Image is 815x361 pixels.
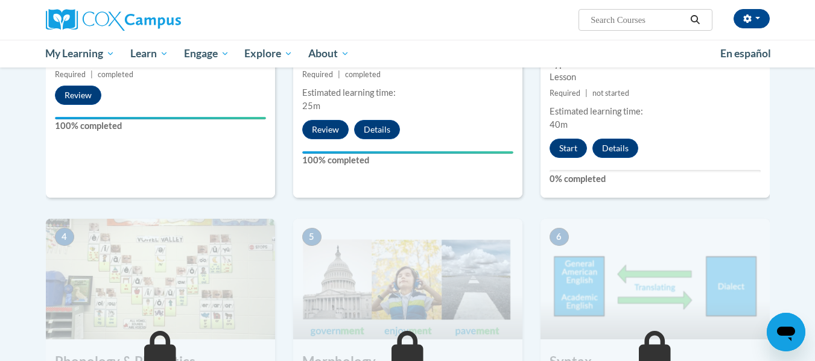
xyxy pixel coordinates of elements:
span: Learn [130,46,168,61]
div: Your progress [302,151,513,154]
button: Start [550,139,587,158]
img: Course Image [46,219,275,339]
span: 25m [302,101,320,111]
span: 6 [550,228,569,246]
span: 40m [550,119,568,130]
span: Required [55,70,86,79]
button: Details [354,120,400,139]
span: completed [345,70,381,79]
span: 4 [55,228,74,246]
span: | [585,89,588,98]
img: Cox Campus [46,9,181,31]
a: Cox Campus [46,9,275,31]
span: Required [550,89,580,98]
a: About [300,40,357,67]
span: En español [720,47,771,60]
div: Main menu [28,40,788,67]
span: | [338,70,340,79]
a: Engage [176,40,237,67]
button: Details [592,139,638,158]
a: Learn [122,40,176,67]
img: Course Image [293,219,522,339]
button: Search [686,13,704,27]
button: Account Settings [734,9,770,28]
label: 100% completed [302,154,513,167]
a: En español [712,41,779,66]
iframe: Button to launch messaging window [767,313,805,351]
span: Engage [184,46,229,61]
span: not started [592,89,629,98]
div: Estimated learning time: [302,86,513,99]
span: completed [98,70,133,79]
span: 5 [302,228,322,246]
div: Your progress [55,117,266,119]
img: Course Image [541,219,770,339]
button: Review [302,120,349,139]
span: Explore [244,46,293,61]
span: About [308,46,349,61]
span: | [90,70,93,79]
div: Lesson [550,71,761,84]
span: Required [302,70,333,79]
a: Explore [236,40,300,67]
input: Search Courses [589,13,686,27]
label: 100% completed [55,119,266,133]
div: Estimated learning time: [550,105,761,118]
label: 0% completed [550,172,761,186]
span: My Learning [45,46,115,61]
button: Review [55,86,101,105]
a: My Learning [38,40,123,67]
